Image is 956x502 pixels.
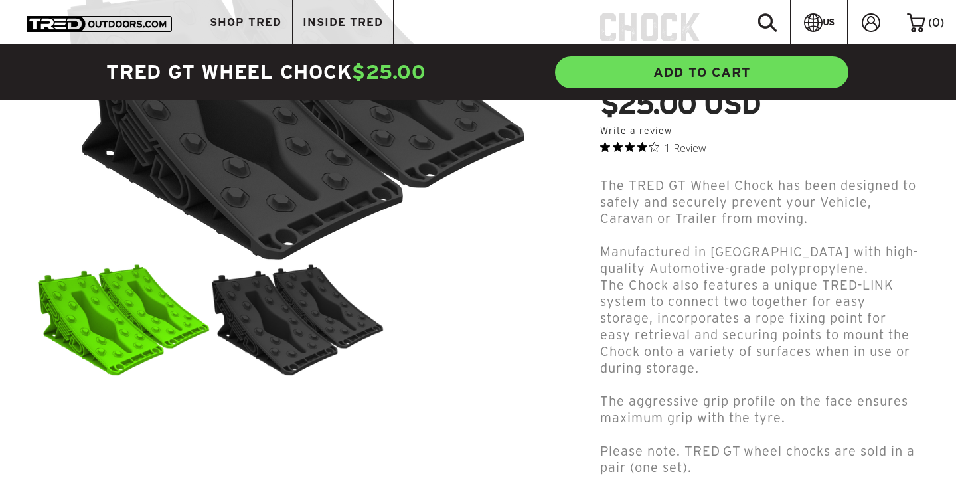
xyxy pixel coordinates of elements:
p: Please note. TRED GT wheel chocks are sold in a pair (one set). [600,443,919,476]
span: $25.00 [352,61,426,83]
span: SHOP TRED [210,17,281,28]
span: ( ) [928,17,944,29]
h4: TRED GT WHEEL CHOCK [106,59,478,86]
img: TREDChock2_Black_300x.png [211,263,385,376]
img: TRED Outdoors America [27,16,172,32]
a: Write a review [600,126,672,136]
img: TREDChock2_300x.png [37,263,211,376]
p: The aggressive grip profile on the face ensures maximum grip with the tyre. [600,393,919,426]
img: cart-icon [907,13,925,32]
p: The TRED GT Wheel Chock has been designed to safely and securely prevent your Vehicle, Caravan or... [600,177,919,227]
p: Manufactured in [GEOGRAPHIC_DATA] with high-quality Automotive-grade polypropylene. The Chock als... [600,244,919,376]
span: 1 Review [665,137,706,157]
span: 0 [932,16,940,29]
span: $25.00 USD [600,89,760,118]
a: ADD TO CART [554,55,850,90]
span: INSIDE TRED [303,17,383,28]
button: Rated 4 out of 5 stars from 1 reviews. Jump to reviews. [600,137,706,157]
